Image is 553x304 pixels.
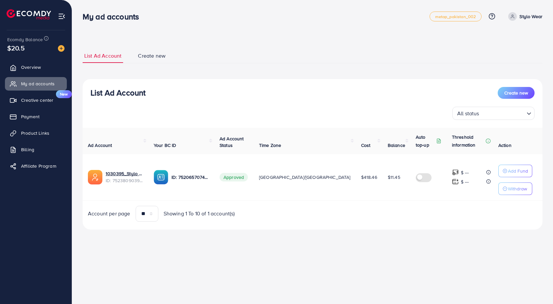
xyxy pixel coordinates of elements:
span: Ad Account Status [220,135,244,149]
a: metap_pakistan_002 [430,12,482,21]
p: Add Fund [508,167,528,175]
span: Cost [361,142,371,149]
a: Creative centerNew [5,94,67,107]
p: ID: 7520657074921996304 [171,173,209,181]
span: Your BC ID [154,142,176,149]
span: [GEOGRAPHIC_DATA]/[GEOGRAPHIC_DATA] [259,174,351,180]
div: Search for option [452,107,535,120]
span: Creative center [21,97,53,103]
h3: My ad accounts [83,12,144,21]
span: Create new [504,90,528,96]
span: Account per page [88,210,130,217]
p: Auto top-up [416,133,435,149]
span: List Ad Account [84,52,121,60]
p: $ --- [461,178,469,186]
button: Create new [498,87,535,99]
a: Overview [5,61,67,74]
div: <span class='underline'>1030395_Stylo Wear_1751773316264</span></br>7523809039034122257 [106,170,143,184]
span: All status [456,109,481,118]
img: ic-ads-acc.e4c84228.svg [88,170,102,184]
p: Threshold information [452,133,484,149]
a: My ad accounts [5,77,67,90]
span: New [56,90,72,98]
img: top-up amount [452,169,459,176]
span: metap_pakistan_002 [435,14,476,19]
button: Add Fund [498,165,532,177]
span: $20.5 [7,43,25,53]
button: Withdraw [498,182,532,195]
p: $ --- [461,169,469,177]
span: Ecomdy Balance [7,36,43,43]
span: Product Links [21,130,49,136]
img: ic-ba-acc.ded83a64.svg [154,170,168,184]
a: 1030395_Stylo Wear_1751773316264 [106,170,143,177]
img: logo [7,9,51,19]
span: Balance [388,142,405,149]
a: Payment [5,110,67,123]
span: Billing [21,146,34,153]
input: Search for option [481,107,524,118]
img: image [58,45,65,52]
span: Overview [21,64,41,70]
span: Payment [21,113,39,120]
span: My ad accounts [21,80,55,87]
span: Create new [138,52,166,60]
img: menu [58,13,66,20]
a: Stylo Wear [506,12,542,21]
span: Affiliate Program [21,163,56,169]
span: Ad Account [88,142,112,149]
a: Affiliate Program [5,159,67,173]
img: top-up amount [452,178,459,185]
span: Approved [220,173,248,181]
span: Showing 1 To 10 of 1 account(s) [164,210,235,217]
p: Withdraw [508,185,527,193]
iframe: Chat [525,274,548,299]
span: ID: 7523809039034122257 [106,177,143,184]
a: Billing [5,143,67,156]
p: Stylo Wear [519,13,542,20]
h3: List Ad Account [91,88,145,97]
span: $418.46 [361,174,377,180]
a: Product Links [5,126,67,140]
span: $11.45 [388,174,400,180]
span: Action [498,142,512,149]
span: Time Zone [259,142,281,149]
